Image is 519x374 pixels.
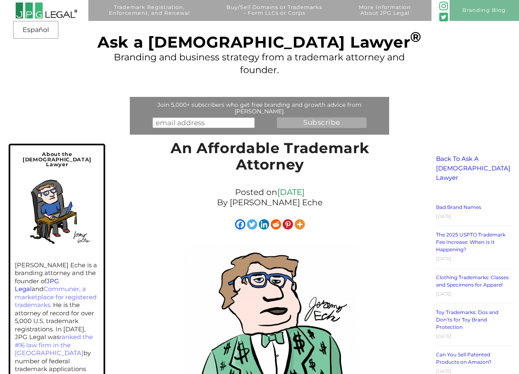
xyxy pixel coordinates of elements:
a: More [295,219,305,229]
a: Trademark Registration,Enforcement, and Renewal [93,5,205,25]
a: ranked the #16 law firm in the [GEOGRAPHIC_DATA] [15,333,93,357]
span: About the [DEMOGRAPHIC_DATA] Lawyer [23,151,92,167]
a: Twitter [247,219,257,229]
time: [DATE] [436,213,452,219]
a: Reddit [271,219,281,229]
time: [DATE] [436,333,452,339]
time: [DATE] [436,291,452,297]
a: Español [16,23,56,37]
a: Communer, a marketplace for registered trademarks [15,285,97,309]
p: By [PERSON_NAME] Eche [160,197,380,208]
a: [DATE] [277,187,304,197]
time: [DATE] [436,368,452,374]
a: Bad Brand Names [436,204,481,210]
h1: An Affordable Trademark Attorney [156,140,384,177]
img: Twitter_Social_Icon_Rounded_Square_Color-mid-green3-90.png [439,13,448,21]
a: Linkedin [259,219,269,229]
input: email address [152,117,255,128]
a: The 2025 USPTO Trademark Fee Increase: When Is It Happening? [436,232,505,252]
time: [DATE] [436,256,452,262]
a: Clothing Trademarks: Classes and Specimens for Apparel [436,274,509,288]
a: Buy/Sell Domains or Trademarks– Form LLCs or Corps [211,5,338,25]
img: Self-portrait of Jeremy in his home office. [18,172,96,250]
div: Join 5,000+ subscribers who get free branding and growth advice from [PERSON_NAME]. [132,101,388,115]
a: Toy Trademarks: Dos and Don’ts for Toy Brand Protection [436,309,498,330]
a: Back To Ask A [DEMOGRAPHIC_DATA] Lawyer [436,155,510,182]
div: Posted on [156,185,384,210]
img: glyph-logo_May2016-green3-90.png [439,2,448,10]
img: 2016-logo-black-letters-3-r.png [15,2,78,19]
a: Can You Sell Patented Products on Amazon? [436,351,491,365]
a: Facebook [235,219,245,229]
a: Pinterest [283,219,293,229]
a: JPG Legal [15,277,59,293]
a: More InformationAbout JPG Legal [343,5,427,25]
input: Subscribe [277,117,367,128]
